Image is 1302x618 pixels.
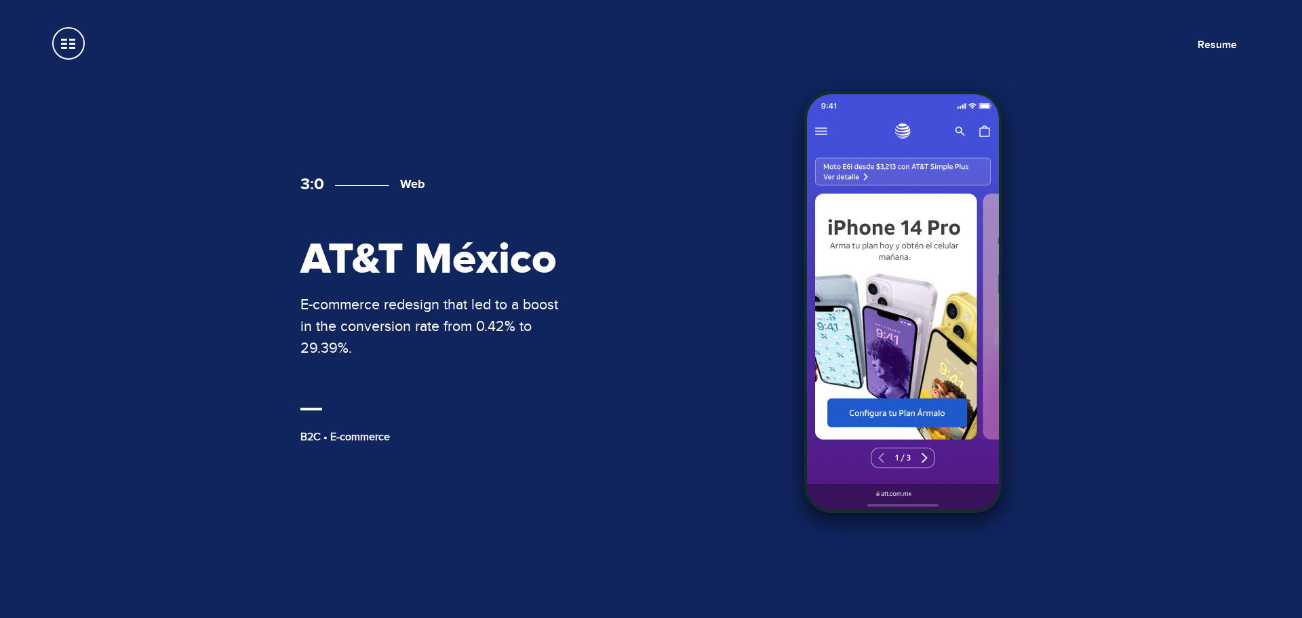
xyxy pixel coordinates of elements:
a: 3:0 Web AT&T México E-commerce redesign that led to a boost in the conversion rate from 0.42% to ... [244,97,1058,522]
h2: AT&T México [300,237,572,283]
span: 3:0 [300,174,324,194]
p: E-commerce redesign that led to a boost in the conversion rate from 0.42% to 29.39%. [300,294,572,359]
span: B2C • E-commerce [300,430,390,444]
img: Expo [804,92,1002,513]
a: Resume [1198,38,1237,52]
h3: Web [335,177,425,192]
